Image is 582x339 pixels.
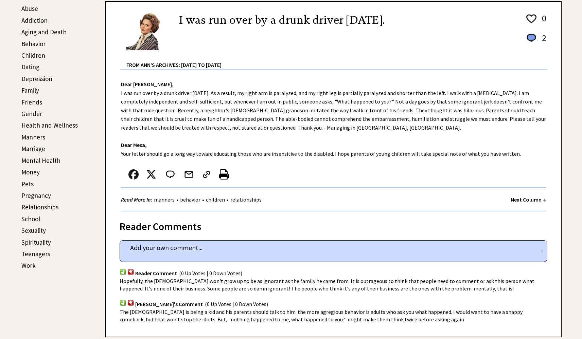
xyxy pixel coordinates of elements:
[21,203,58,211] a: Relationships
[21,98,42,106] a: Friends
[164,169,176,180] img: message_round%202.png
[127,269,134,275] img: votdown.png
[121,196,152,203] strong: Read More In:
[21,133,45,141] a: Manners
[229,196,263,203] a: relationships
[152,196,176,203] a: manners
[21,180,34,188] a: Pets
[525,13,537,25] img: heart_outline%201.png
[204,196,227,203] a: children
[511,196,546,203] a: Next Column →
[106,70,561,211] div: I was run over by a drunk driver [DATE]. As a result, my right arm is paralyzed, and my right leg...
[146,169,156,180] img: x_small.png
[21,16,48,24] a: Addiction
[21,226,46,234] a: Sexuality
[121,81,174,88] strong: Dear [PERSON_NAME],
[21,63,39,71] a: Dating
[21,4,38,13] a: Abuse
[21,51,45,59] a: Children
[21,250,50,258] a: Teenagers
[539,32,547,50] td: 2
[525,33,537,43] img: message_round%201.png
[135,270,177,277] span: Reader Comment
[21,191,51,200] a: Pregnancy
[21,168,40,176] a: Money
[539,13,547,32] td: 0
[135,301,203,307] span: [PERSON_NAME]'s Comment
[21,110,42,118] a: Gender
[21,121,78,129] a: Health and Wellness
[184,169,194,180] img: mail.png
[21,75,52,83] a: Depression
[178,196,202,203] a: behavior
[121,142,147,148] strong: Dear Mesa,
[21,215,40,223] a: School
[127,300,134,306] img: votdown.png
[126,12,169,50] img: Ann6%20v2%20small.png
[179,270,242,277] span: (0 Up Votes | 0 Down Votes)
[21,145,45,153] a: Marriage
[21,86,39,94] a: Family
[21,28,67,36] a: Aging and Death
[21,238,51,246] a: Spirituality
[179,12,385,28] h2: I was run over by a drunk driver [DATE].
[219,169,229,180] img: printer%20icon.png
[120,219,547,230] div: Reader Comments
[126,51,547,69] div: From Ann's Archives: [DATE] to [DATE]
[121,195,263,204] div: • • •
[21,156,60,165] a: Mental Health
[120,278,534,292] span: Hopefully, the [DEMOGRAPHIC_DATA] won't grow up to be as ignorant as the family he came from. It ...
[128,169,139,180] img: facebook.png
[120,269,126,275] img: votup.png
[201,169,212,180] img: link_02.png
[120,308,523,323] span: The [DEMOGRAPHIC_DATA] is being a kid and his parents should talk to him. the more agregious beha...
[120,300,126,306] img: votup.png
[205,301,268,307] span: (0 Up Votes | 0 Down Votes)
[21,40,46,48] a: Behavior
[21,261,36,269] a: Work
